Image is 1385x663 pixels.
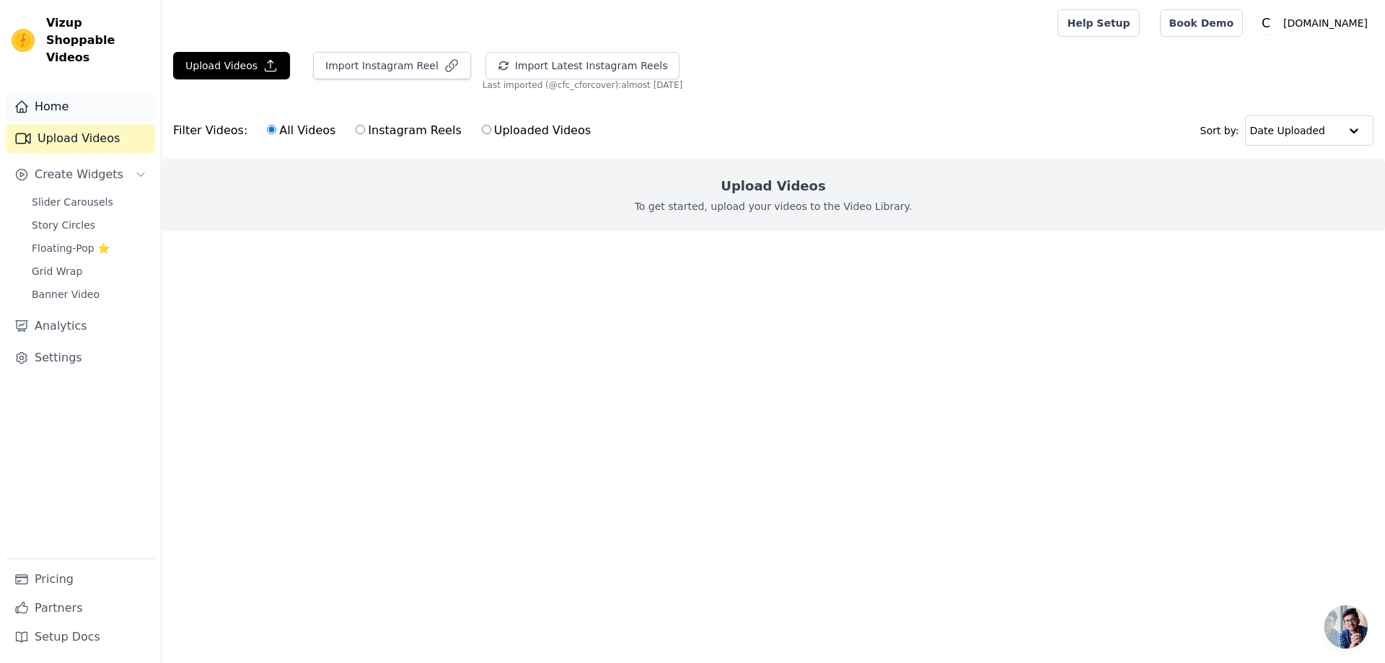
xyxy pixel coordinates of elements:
[1278,10,1373,36] p: [DOMAIN_NAME]
[32,218,95,232] span: Story Circles
[6,92,155,121] a: Home
[355,121,462,140] label: Instagram Reels
[23,192,155,212] a: Slider Carousels
[1200,115,1374,146] div: Sort by:
[6,623,155,651] a: Setup Docs
[6,312,155,341] a: Analytics
[6,160,155,189] button: Create Widgets
[23,261,155,281] a: Grid Wrap
[32,195,113,209] span: Slider Carousels
[32,241,110,255] span: Floating-Pop ⭐
[173,52,290,79] button: Upload Videos
[23,284,155,304] a: Banner Video
[6,594,155,623] a: Partners
[481,121,592,140] label: Uploaded Videos
[482,125,491,134] input: Uploaded Videos
[356,125,365,134] input: Instagram Reels
[1262,16,1270,30] text: C
[173,114,599,147] div: Filter Videos:
[1324,605,1368,649] div: Open chat
[721,176,825,196] h2: Upload Videos
[635,199,913,214] p: To get started, upload your videos to the Video Library.
[1254,10,1373,36] button: C [DOMAIN_NAME]
[6,565,155,594] a: Pricing
[46,14,149,66] span: Vizup Shoppable Videos
[23,215,155,235] a: Story Circles
[1160,9,1243,37] a: Book Demo
[6,343,155,372] a: Settings
[32,264,82,278] span: Grid Wrap
[1058,9,1139,37] a: Help Setup
[485,52,680,79] button: Import Latest Instagram Reels
[12,29,35,52] img: Vizup
[483,79,682,91] span: Last imported (@ cfc_cforcover ): almost [DATE]
[267,125,276,134] input: All Videos
[266,121,336,140] label: All Videos
[35,166,123,183] span: Create Widgets
[23,238,155,258] a: Floating-Pop ⭐
[6,124,155,153] a: Upload Videos
[313,52,471,79] button: Import Instagram Reel
[32,287,100,302] span: Banner Video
